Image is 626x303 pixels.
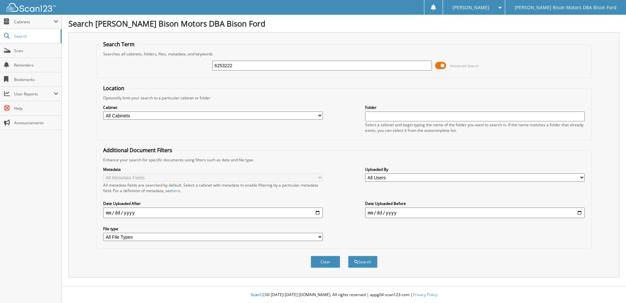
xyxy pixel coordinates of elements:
[365,201,585,206] label: Date Uploaded Before
[14,106,58,111] span: Help
[7,3,56,12] img: scan123-logo-white.svg
[14,33,57,39] span: Search
[251,292,267,297] span: Scan123
[100,157,588,163] div: Enhance your search for specific documents using filters such as date and file type.
[14,62,58,68] span: Reminders
[365,105,585,110] label: Folder
[103,105,323,110] label: Cabinet
[14,77,58,82] span: Bookmarks
[413,292,437,297] a: Privacy Policy
[14,120,58,126] span: Announcements
[100,147,175,154] legend: Additional Document Filters
[311,256,340,268] button: Clear
[450,63,479,68] span: Advanced Search
[100,51,588,57] div: Searches all cabinets, folders, files, metadata, and keywords
[103,208,323,218] input: start
[365,167,585,172] label: Uploaded By
[593,272,626,303] iframe: Chat Widget
[103,201,323,206] label: Date Uploaded After
[103,182,323,193] div: All metadata fields are searched by default. Select a cabinet with metadata to enable filtering b...
[365,122,585,133] div: Select a cabinet and begin typing the name of the folder you want to search in. If the name match...
[172,188,180,193] a: here
[14,19,54,25] span: Cabinets
[14,48,58,53] span: Scan
[103,226,323,232] label: File type
[365,208,585,218] input: end
[100,85,128,92] legend: Location
[100,41,138,48] legend: Search Term
[452,6,489,10] span: [PERSON_NAME]
[62,287,626,303] div: © [DATE]-[DATE] [DOMAIN_NAME]. All rights reserved | appg04-scan123-com |
[348,256,377,268] button: Search
[515,6,617,10] span: [PERSON_NAME] Bison Motors DBA Bison Ford
[103,167,323,172] label: Metadata
[100,95,588,101] div: Optionally limit your search to a particular cabinet or folder
[68,18,619,29] h1: Search [PERSON_NAME] Bison Motors DBA Bison Ford
[14,91,54,97] span: User Reports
